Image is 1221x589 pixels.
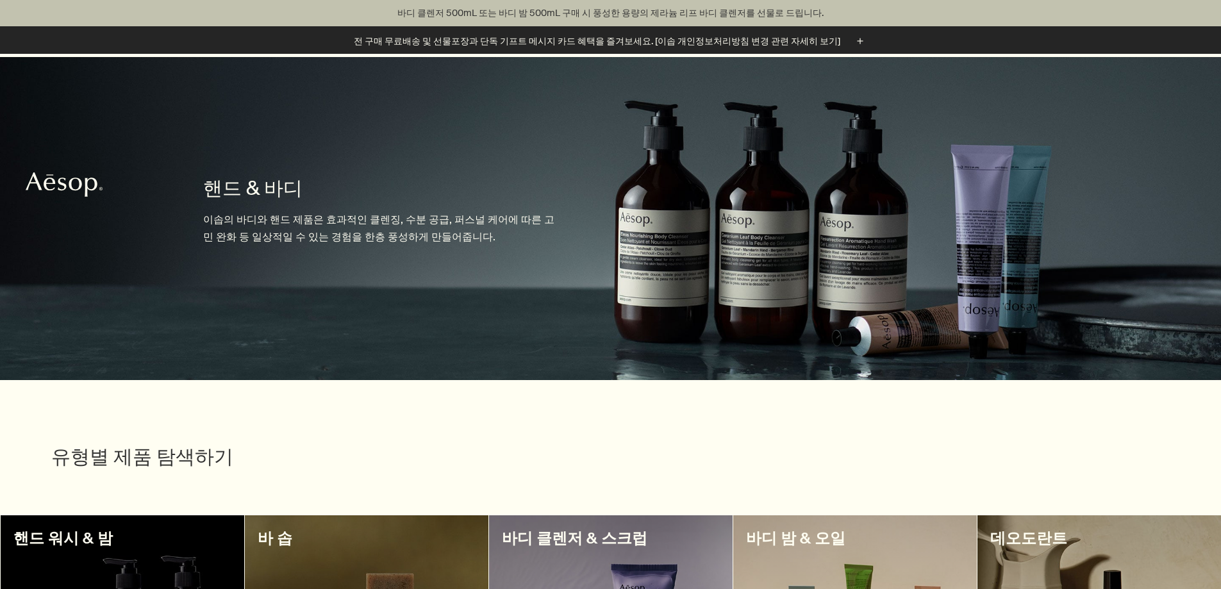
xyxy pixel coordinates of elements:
[354,34,867,49] button: 전 구매 무료배송 및 선물포장과 단독 기프트 메시지 카드 혜택을 즐겨보세요. [이솝 개인정보처리방침 변경 관련 자세히 보기]
[26,172,103,197] svg: Aesop
[990,528,1208,549] h3: 데오도란트
[203,176,559,201] h1: 핸드 & 바디
[203,211,559,245] p: 이솝의 바디와 핸드 제품은 효과적인 클렌징, 수분 공급, 퍼스널 케어에 따른 고민 완화 등 일상적일 수 있는 경험을 한층 풍성하게 만들어줍니다.
[502,528,720,549] h3: 바디 클렌저 & 스크럽
[354,35,840,48] p: 전 구매 무료배송 및 선물포장과 단독 기프트 메시지 카드 혜택을 즐겨보세요. [이솝 개인정보처리방침 변경 관련 자세히 보기]
[258,528,476,549] h3: 바 솝
[13,6,1208,20] p: 바디 클렌저 500mL 또는 바디 밤 500mL 구매 시 풍성한 용량의 제라늄 리프 바디 클렌저를 선물로 드립니다.
[51,444,424,470] h2: 유형별 제품 탐색하기
[13,528,231,549] h3: 핸드 워시 & 밤
[22,169,106,204] a: Aesop
[746,528,964,549] h3: 바디 밤 & 오일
